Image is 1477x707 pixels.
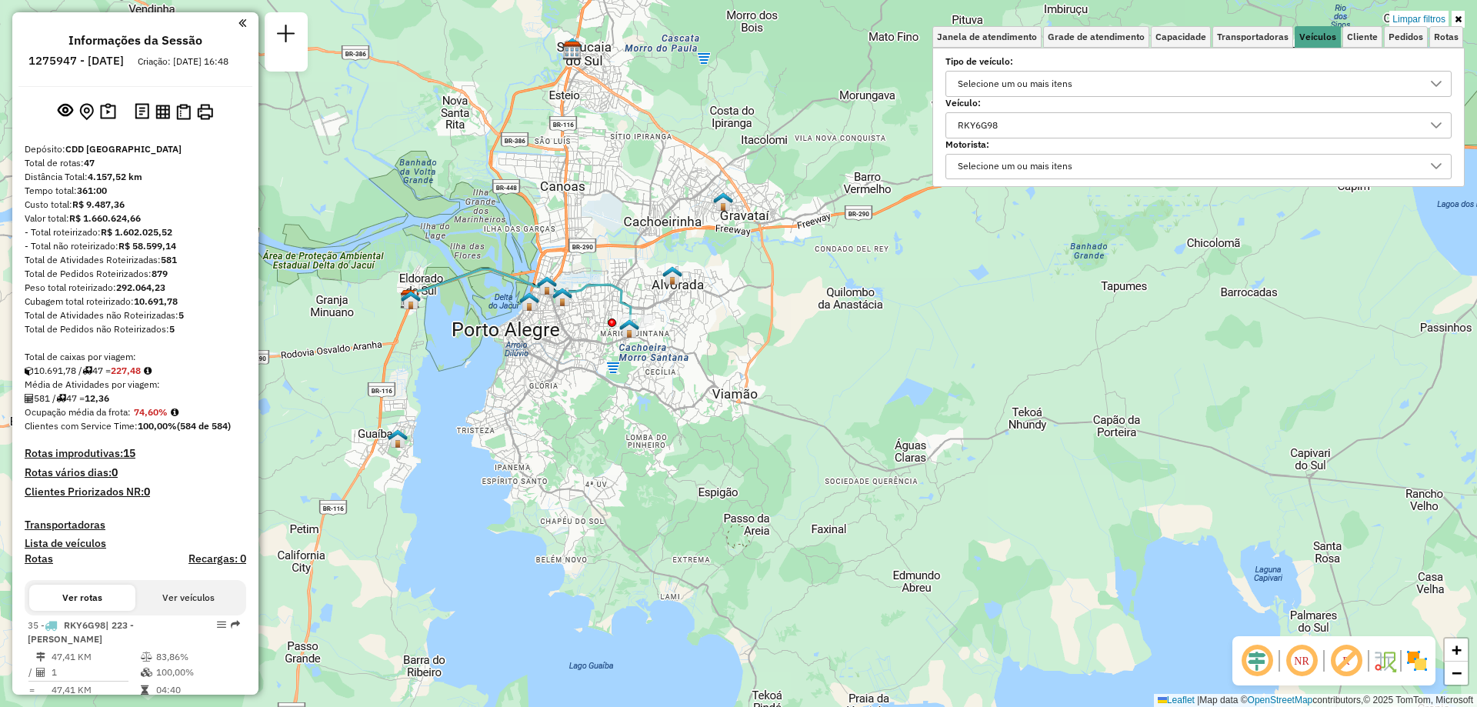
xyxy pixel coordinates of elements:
[25,552,53,565] a: Rotas
[619,318,639,338] img: 712 UDC Light Floresta
[28,682,35,698] td: =
[25,239,246,253] div: - Total não roteirizado:
[28,619,134,645] span: 35 -
[134,295,178,307] strong: 10.691,78
[152,101,173,122] button: Visualizar relatório de Roteirização
[1158,695,1195,705] a: Leaflet
[169,323,175,335] strong: 5
[25,485,246,499] h4: Clientes Priorizados NR:
[945,55,1452,68] label: Tipo de veículo:
[85,392,109,404] strong: 12,36
[25,447,246,460] h4: Rotas improdutivas:
[1347,32,1378,42] span: Cliente
[25,225,246,239] div: - Total roteirizado:
[28,665,35,680] td: /
[56,394,66,403] i: Total de rotas
[25,394,34,403] i: Total de Atividades
[713,192,733,212] img: 2453 - Warecloud Vera Cruz
[25,156,246,170] div: Total de rotas:
[84,157,95,168] strong: 47
[25,406,131,418] span: Ocupação média da frota:
[178,309,184,321] strong: 5
[65,143,182,155] strong: CDD [GEOGRAPHIC_DATA]
[188,552,246,565] h4: Recargas: 0
[25,267,246,281] div: Total de Pedidos Roteirizados:
[25,466,246,479] h4: Rotas vários dias:
[141,668,152,677] i: % de utilização da cubagem
[1283,642,1320,679] span: Ocultar NR
[88,171,142,182] strong: 4.157,52 km
[1452,663,1462,682] span: −
[64,619,105,631] span: RKY6G98
[112,465,118,479] strong: 0
[1154,694,1477,707] div: Map data © contributors,© 2025 TomTom, Microsoft
[36,668,45,677] i: Total de Atividades
[1405,649,1429,673] img: Exibir/Ocultar setores
[144,485,150,499] strong: 0
[1445,662,1468,685] a: Zoom out
[25,212,246,225] div: Valor total:
[155,665,240,680] td: 100,00%
[952,113,1003,138] div: RKY6G98
[388,429,408,449] img: Guaíba
[1434,32,1459,42] span: Rotas
[76,100,97,124] button: Centralizar mapa no depósito ou ponto de apoio
[72,198,125,210] strong: R$ 9.487,36
[552,287,572,307] img: Warecloud Floresta
[1299,32,1336,42] span: Veículos
[1239,642,1275,679] span: Ocultar deslocamento
[238,14,246,32] a: Clique aqui para minimizar o painel
[118,240,176,252] strong: R$ 58.599,14
[25,170,246,184] div: Distância Total:
[155,682,240,698] td: 04:40
[1389,32,1423,42] span: Pedidos
[77,185,107,196] strong: 361:00
[1452,640,1462,659] span: +
[25,364,246,378] div: 10.691,78 / 47 =
[141,685,148,695] i: Tempo total em rota
[952,72,1078,96] div: Selecione um ou mais itens
[55,99,76,124] button: Exibir sessão original
[177,420,231,432] strong: (584 de 584)
[1248,695,1313,705] a: OpenStreetMap
[82,366,92,375] i: Total de rotas
[25,350,246,364] div: Total de caixas por viagem:
[123,446,135,460] strong: 15
[101,226,172,238] strong: R$ 1.602.025,52
[25,281,246,295] div: Peso total roteirizado:
[1155,32,1206,42] span: Capacidade
[28,619,134,645] span: | 223 - [PERSON_NAME]
[1372,649,1397,673] img: Fluxo de ruas
[1197,695,1199,705] span: |
[132,100,152,124] button: Logs desbloquear sessão
[194,101,216,123] button: Imprimir Rotas
[537,275,557,295] img: 701 UDC Full Norte
[401,290,421,310] img: FAD CDD Eldorado
[51,682,140,698] td: 47,41 KM
[25,537,246,550] h4: Lista de veículos
[25,519,246,532] h4: Transportadoras
[271,18,302,53] a: Nova sessão e pesquisa
[144,366,152,375] i: Meta Caixas/viagem: 242,33 Diferença: -14,85
[152,268,168,279] strong: 879
[662,265,682,285] img: 2466 - Warecloud Alvorada
[25,420,138,432] span: Clientes com Service Time:
[29,585,135,611] button: Ver rotas
[25,322,246,336] div: Total de Pedidos não Roteirizados:
[1389,11,1449,28] a: Limpar filtros
[1445,639,1468,662] a: Zoom in
[171,408,178,417] em: Média calculada utilizando a maior ocupação (%Peso ou %Cubagem) de cada rota da sessão. Rotas cro...
[111,365,141,376] strong: 227,48
[25,295,246,308] div: Cubagem total roteirizado:
[116,282,165,293] strong: 292.064,23
[562,37,582,57] img: SAPUCAIA DO SUL
[217,620,226,629] em: Opções
[132,55,235,68] div: Criação: [DATE] 16:48
[36,652,45,662] i: Distância Total
[25,253,246,267] div: Total de Atividades Roteirizadas:
[400,289,420,309] img: CDD Porto Alegre
[519,292,539,312] img: CDD
[952,155,1078,179] div: Selecione um ou mais itens
[25,198,246,212] div: Custo total:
